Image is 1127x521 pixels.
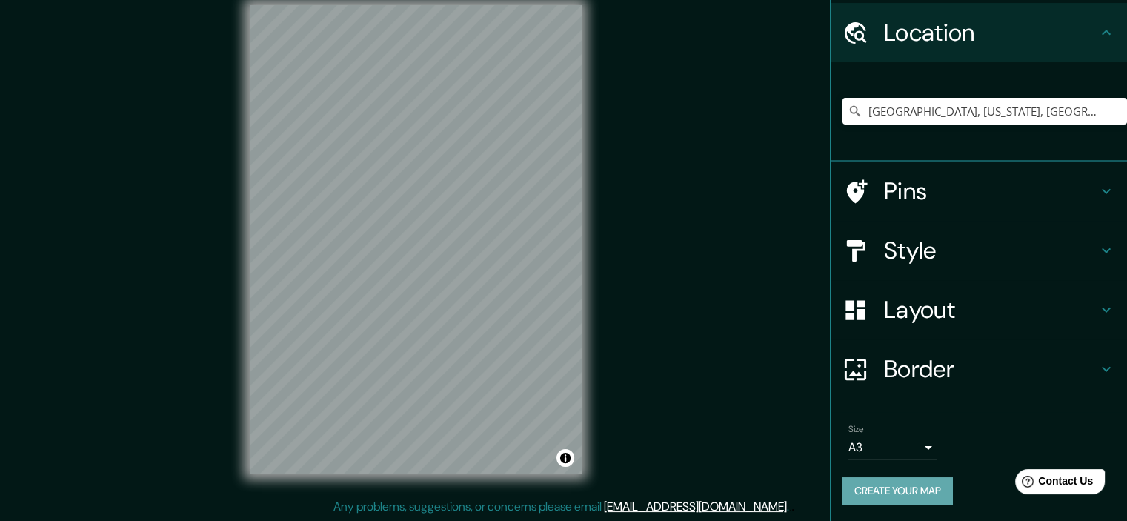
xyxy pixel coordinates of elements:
iframe: Help widget launcher [995,463,1111,505]
canvas: Map [250,5,582,474]
p: Any problems, suggestions, or concerns please email . [333,498,789,516]
h4: Style [884,236,1097,265]
div: A3 [848,436,937,459]
div: Location [831,3,1127,62]
a: [EMAIL_ADDRESS][DOMAIN_NAME] [604,499,787,514]
h4: Pins [884,176,1097,206]
div: Style [831,221,1127,280]
button: Create your map [842,477,953,505]
h4: Layout [884,295,1097,325]
div: . [791,498,794,516]
div: Border [831,339,1127,399]
label: Size [848,423,864,436]
button: Toggle attribution [556,449,574,467]
h4: Location [884,18,1097,47]
div: Layout [831,280,1127,339]
div: . [789,498,791,516]
div: Pins [831,162,1127,221]
h4: Border [884,354,1097,384]
input: Pick your city or area [842,98,1127,125]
